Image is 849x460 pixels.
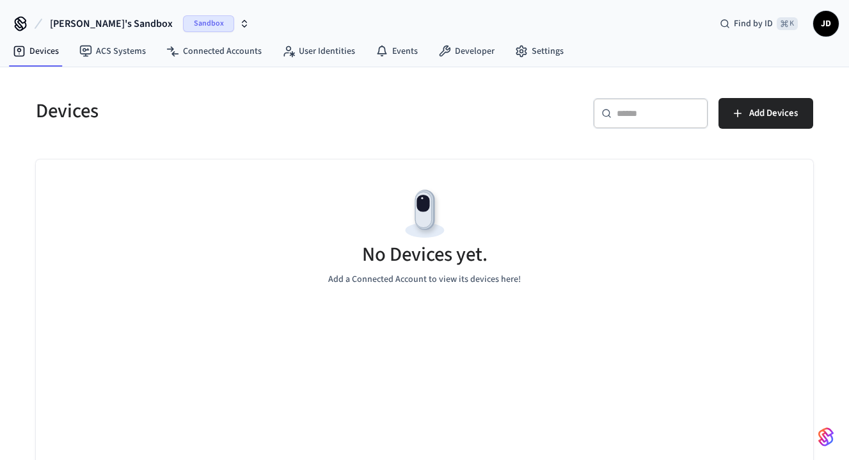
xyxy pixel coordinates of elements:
[362,242,488,268] h5: No Devices yet.
[505,40,574,63] a: Settings
[396,185,454,243] img: Devices Empty State
[183,15,234,32] span: Sandbox
[734,17,773,30] span: Find by ID
[272,40,365,63] a: User Identities
[69,40,156,63] a: ACS Systems
[818,427,834,447] img: SeamLogoGradient.69752ec5.svg
[710,12,808,35] div: Find by ID⌘ K
[365,40,428,63] a: Events
[50,16,173,31] span: [PERSON_NAME]'s Sandbox
[814,12,837,35] span: JD
[777,17,798,30] span: ⌘ K
[718,98,813,129] button: Add Devices
[156,40,272,63] a: Connected Accounts
[749,105,798,122] span: Add Devices
[36,98,417,124] h5: Devices
[328,273,521,286] p: Add a Connected Account to view its devices here!
[813,11,839,37] button: JD
[428,40,505,63] a: Developer
[3,40,69,63] a: Devices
